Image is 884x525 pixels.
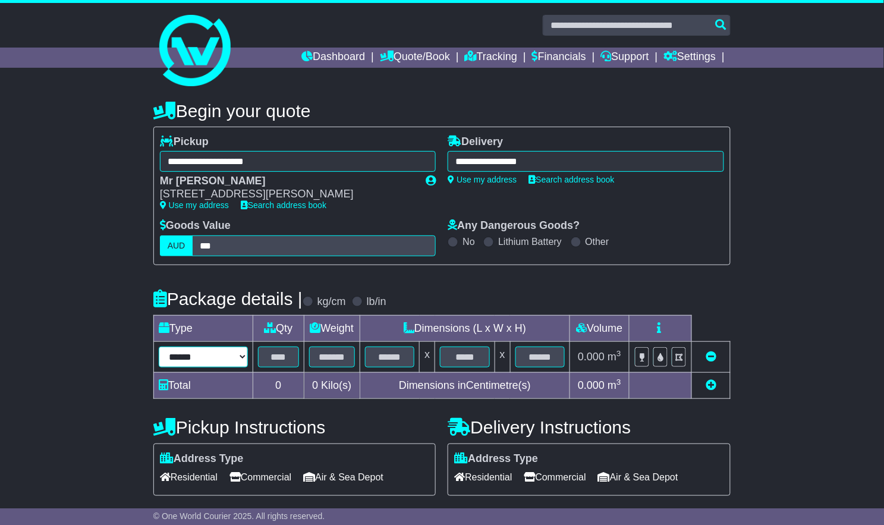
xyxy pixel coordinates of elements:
[706,379,716,391] a: Add new item
[253,372,304,398] td: 0
[616,378,621,386] sup: 3
[312,379,318,391] span: 0
[454,452,538,466] label: Address Type
[448,219,580,232] label: Any Dangerous Goods?
[360,315,570,341] td: Dimensions (L x W x H)
[360,372,570,398] td: Dimensions in Centimetre(s)
[160,188,414,201] div: [STREET_ADDRESS][PERSON_NAME]
[153,101,731,121] h4: Begin your quote
[524,468,586,486] span: Commercial
[586,236,609,247] label: Other
[153,417,436,437] h4: Pickup Instructions
[153,511,325,521] span: © One World Courier 2025. All rights reserved.
[160,136,209,149] label: Pickup
[317,295,346,309] label: kg/cm
[532,48,586,68] a: Financials
[495,341,510,372] td: x
[578,351,605,363] span: 0.000
[578,379,605,391] span: 0.000
[367,295,386,309] label: lb/in
[570,315,630,341] td: Volume
[663,48,716,68] a: Settings
[608,379,621,391] span: m
[380,48,450,68] a: Quote/Book
[304,372,360,398] td: Kilo(s)
[420,341,435,372] td: x
[303,468,383,486] span: Air & Sea Depot
[498,236,562,247] label: Lithium Battery
[706,351,716,363] a: Remove this item
[454,468,512,486] span: Residential
[616,349,621,358] sup: 3
[160,235,193,256] label: AUD
[465,48,517,68] a: Tracking
[153,289,303,309] h4: Package details |
[153,372,253,398] td: Total
[448,175,517,184] a: Use my address
[608,351,621,363] span: m
[253,315,304,341] td: Qty
[229,468,291,486] span: Commercial
[529,175,615,184] a: Search address book
[448,136,503,149] label: Delivery
[160,452,244,466] label: Address Type
[153,315,253,341] td: Type
[448,417,731,437] h4: Delivery Instructions
[160,468,218,486] span: Residential
[463,236,474,247] label: No
[160,175,414,188] div: Mr [PERSON_NAME]
[598,468,678,486] span: Air & Sea Depot
[160,200,229,210] a: Use my address
[301,48,365,68] a: Dashboard
[160,219,231,232] label: Goods Value
[241,200,326,210] a: Search address book
[601,48,649,68] a: Support
[304,315,360,341] td: Weight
